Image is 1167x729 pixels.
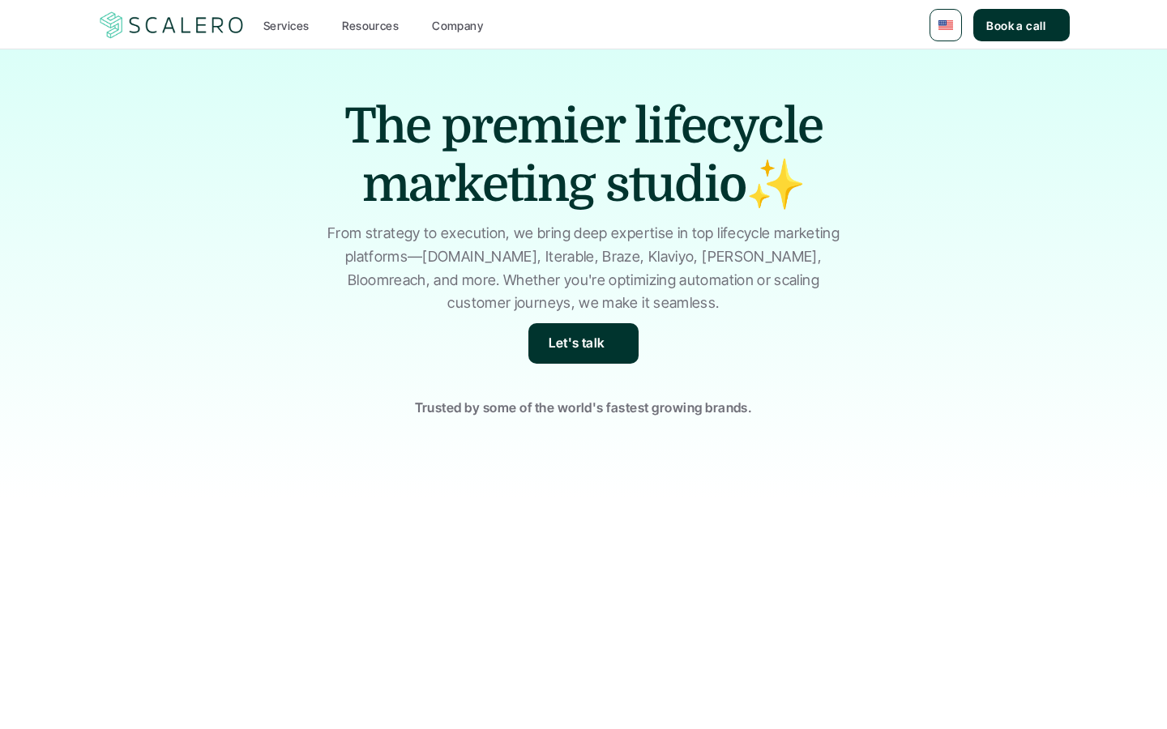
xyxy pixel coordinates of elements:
p: Book a call [986,17,1045,34]
a: Book a call [973,9,1070,41]
p: Services [263,17,309,34]
p: Company [432,17,483,34]
p: From strategy to execution, we bring deep expertise in top lifecycle marketing platforms—[DOMAIN_... [320,222,847,315]
h1: The premier lifecycle marketing studio✨ [300,97,867,214]
a: Let's talk [528,323,639,364]
p: Resources [342,17,399,34]
img: Scalero company logo [97,10,246,40]
a: Scalero company logo [97,11,246,40]
p: Let's talk [549,333,605,354]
